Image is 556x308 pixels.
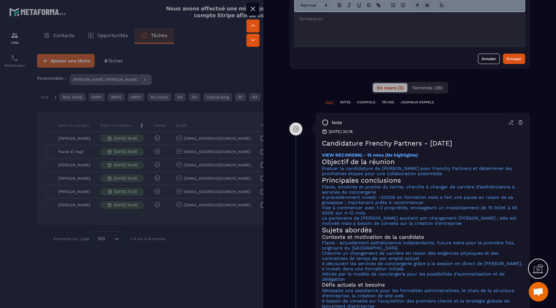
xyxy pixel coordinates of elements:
p: note [332,120,342,126]
p: [DATE] 20:18 [329,129,352,134]
button: Terminés (38) [408,83,447,92]
a: VIEW RECORDING - 15 mins (No highlights) [322,152,418,158]
a: Évaluer la candidature de [PERSON_NAME] pour Frenchy Partners et déterminer les prochaines étapes... [322,166,512,176]
div: Ouvrir le chat [529,282,548,302]
h3: Défis actuels et besoins [322,282,523,288]
p: NOTES [340,100,351,105]
a: Cherche un changement de carrière en raison des exigences physiques et des contraintes de temps d... [322,250,498,261]
a: Le partenaire de [PERSON_NAME] soutient son changement [PERSON_NAME] ; elle est motivée mais a be... [322,215,516,226]
h2: Objectif de la réunion [322,158,523,166]
a: Flavie : actuellement esthéticienne indépendante, future mère pour la première fois, originaire d... [322,240,515,250]
span: En cours (3) [377,85,404,90]
h3: Contexte et motivation de la candidate [322,234,523,240]
button: Annuler [478,54,500,64]
p: TOUT [325,100,334,105]
div: Envoyer [507,56,522,62]
h2: Principales conclusions [322,176,523,184]
p: TÂCHES [382,100,394,105]
p: COURRIELS [357,100,375,105]
a: Vise à commencer avec 1-2 propriétés, envisageant un investissement de 15 000€ à 45 000€ sur 4-12... [322,205,517,215]
button: En cours (3) [373,83,407,92]
a: Nécessite une assistance pour les formalités administratives, le choix de la structure d'entrepri... [322,288,514,298]
h2: Sujets abordés [322,226,523,234]
h1: Candidature Frenchy Partners - [DATE] [322,139,523,147]
a: A découvert les services de conciergerie grâce à la session en direct de [PERSON_NAME], a investi... [322,261,523,271]
span: Terminés (38) [412,85,443,90]
a: Flavie, enceinte et proche du terme, cherche à changer de carrière d'esthéticienne à services de ... [322,184,515,195]
button: Envoyer [503,54,525,64]
a: A précédemment investi ~2000€ en formation mais a fait une pause en raison de sa grossesse ; main... [322,195,513,205]
a: Attirée par le modèle de conciergerie pour les possibilités d'automatisation et de délégation [322,271,505,282]
p: JOURNAUX D'APPELS [401,100,434,105]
